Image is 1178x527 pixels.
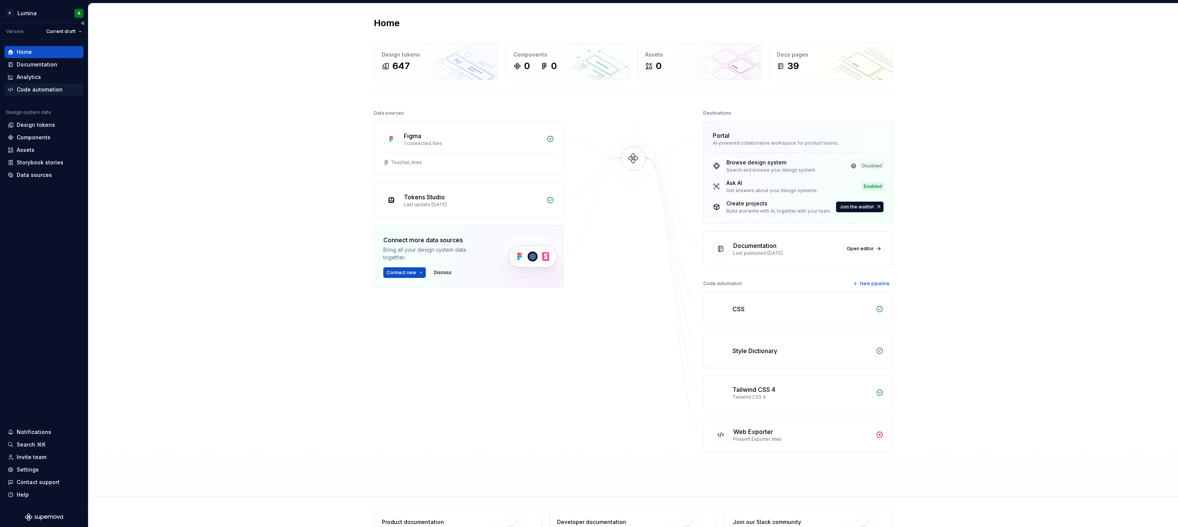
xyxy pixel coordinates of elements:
div: Search and browse your design system. [726,167,816,173]
div: Documentation [17,61,57,68]
button: PLuminaR [2,5,87,21]
div: Last update [DATE] [404,202,542,208]
div: Join our Slack community [733,518,843,526]
div: Contact support [17,478,60,486]
div: 1 connected files [404,140,542,147]
span: Open editor [847,246,874,252]
button: New pipeline [850,278,893,289]
div: Create projects [726,200,831,207]
div: Disabled [860,162,883,170]
div: 0 [656,60,661,72]
div: Tokens Studio [404,192,445,202]
div: Browse design system [726,159,816,166]
div: 647 [392,60,410,72]
a: Design tokens [5,119,83,131]
div: Storybook stories [17,159,63,166]
svg: Supernova Logo [25,513,63,521]
div: Destinations [703,108,731,118]
div: Home [17,48,32,56]
div: Enabled [862,183,883,190]
div: Build and write with AI, together with your team. [726,208,831,214]
a: Documentation [5,58,83,71]
button: Help [5,489,83,501]
a: Components [5,131,83,144]
div: Docs pages [777,51,885,58]
a: Analytics [5,71,83,83]
div: Tailwind CSS 4 [732,394,871,400]
h2: Home [374,17,400,29]
div: Analytics [17,73,41,81]
span: Connect new [387,270,416,276]
div: Design system data [6,109,51,115]
div: Get answers about your design systems. [726,188,818,194]
a: Settings [5,464,83,476]
a: Figma1 connected filesTeacher_Area [374,121,564,175]
div: Notifications [17,428,51,436]
a: Tokens StudioLast update [DATE] [374,183,564,218]
a: Home [5,46,83,58]
a: Open editor [843,243,883,254]
div: Teacher_Area [391,159,422,166]
div: Figma [404,131,421,140]
div: AI-powered collaborative workspace for product teams. [713,140,883,146]
span: Dismiss [434,270,452,276]
div: Bring all your design system data together. [383,246,486,261]
span: Join the waitlist [839,204,874,210]
div: Style Dictionary [732,346,777,355]
a: Invite team [5,451,83,463]
div: Help [17,491,29,499]
div: Components [17,134,50,141]
div: Connect more data sources [383,235,486,245]
button: Dismiss [430,267,455,278]
a: Data sources [5,169,83,181]
div: Data sources [17,171,52,179]
div: Code automation [17,86,63,93]
div: Tailwind CSS 4 [732,385,775,394]
div: Components [513,51,622,58]
div: Phase6 Exporter Web [733,436,871,442]
div: Code automation [703,278,742,289]
div: Search ⌘K [17,441,46,448]
a: Assets0 [637,43,761,80]
span: Current draft [46,28,76,35]
div: Assets [645,51,753,58]
span: New pipeline [860,281,890,287]
a: Assets [5,144,83,156]
div: Portal [713,131,729,140]
div: Lumina [17,9,37,17]
button: Notifications [5,426,83,438]
button: Current draft [43,26,85,37]
div: Data sources [374,108,404,118]
a: Design tokens647 [374,43,498,80]
div: Developer documentation [557,518,668,526]
button: Collapse sidebar [77,18,88,28]
div: 39 [787,60,799,72]
div: Version [6,28,24,35]
div: R [78,10,80,16]
div: Ask AI [726,179,818,187]
div: 0 [524,60,530,72]
div: Design tokens [382,51,490,58]
button: Contact support [5,476,83,488]
div: Product documentation [382,518,492,526]
div: Documentation [733,241,776,250]
div: Assets [17,146,35,154]
div: Invite team [17,453,46,461]
a: Storybook stories [5,156,83,169]
button: Join the waitlist [836,202,883,212]
div: P [5,9,14,18]
a: Components00 [506,43,630,80]
a: Docs pages39 [769,43,893,80]
div: CSS [732,305,745,314]
div: Settings [17,466,39,473]
div: Web Exporter [733,427,773,436]
a: Code automation [5,84,83,96]
div: 0 [551,60,557,72]
button: Connect new [383,267,426,278]
div: Last published [DATE] [733,250,839,256]
div: Design tokens [17,121,55,129]
button: Search ⌘K [5,439,83,451]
